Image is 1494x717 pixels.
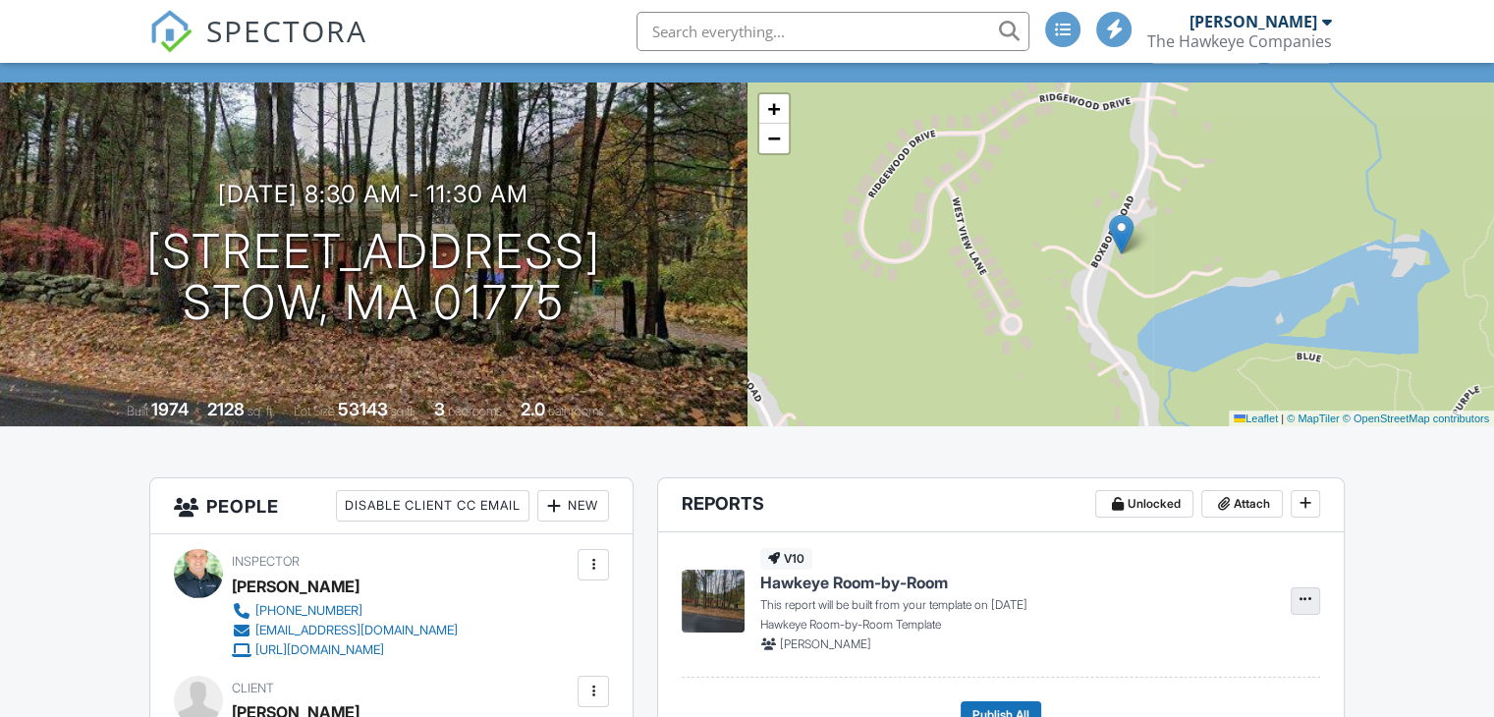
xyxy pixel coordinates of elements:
div: 3 [434,399,445,419]
span: bathrooms [548,404,604,418]
div: [PERSON_NAME] [1190,12,1317,31]
div: 1974 [151,399,189,419]
span: sq.ft. [391,404,415,418]
span: Lot Size [294,404,335,418]
div: New [537,490,609,522]
img: Marker [1109,214,1134,254]
div: The Hawkeye Companies [1147,31,1332,51]
div: [PHONE_NUMBER] [255,603,362,619]
div: 2128 [207,399,245,419]
span: sq. ft. [248,404,275,418]
div: [URL][DOMAIN_NAME] [255,642,384,658]
input: Search everything... [636,12,1029,51]
h3: [DATE] 8:30 am - 11:30 am [218,181,528,207]
h1: [STREET_ADDRESS] Stow, MA 01775 [146,226,601,330]
a: [URL][DOMAIN_NAME] [232,640,458,660]
a: [PHONE_NUMBER] [232,601,458,621]
h3: People [150,478,633,534]
span: bedrooms [448,404,502,418]
div: [PERSON_NAME] [232,572,360,601]
a: Zoom in [759,94,789,124]
div: Disable Client CC Email [336,490,529,522]
span: | [1281,413,1284,424]
span: Built [127,404,148,418]
div: Client View [1151,36,1260,63]
a: Zoom out [759,124,789,153]
a: [EMAIL_ADDRESS][DOMAIN_NAME] [232,621,458,640]
span: Client [232,681,274,695]
span: SPECTORA [206,10,367,51]
div: 53143 [338,399,388,419]
span: + [767,96,780,121]
a: SPECTORA [149,27,367,68]
img: The Best Home Inspection Software - Spectora [149,10,193,53]
a: © OpenStreetMap contributors [1343,413,1489,424]
div: [EMAIL_ADDRESS][DOMAIN_NAME] [255,623,458,638]
span: − [767,126,780,150]
a: Leaflet [1234,413,1278,424]
div: 2.0 [521,399,545,419]
a: © MapTiler [1287,413,1340,424]
span: Inspector [232,554,300,569]
div: More [1267,36,1331,63]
